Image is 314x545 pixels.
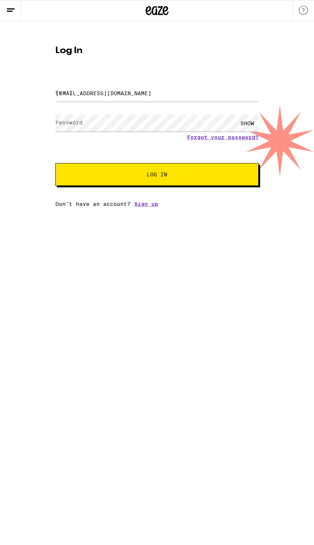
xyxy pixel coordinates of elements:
a: Forgot your password? [187,134,259,140]
span: Log In [147,172,167,177]
span: Help [17,5,33,12]
label: Email [55,90,72,96]
h1: Log In [55,46,259,55]
a: Sign up [134,201,158,207]
input: Email [55,85,259,102]
div: Don't have an account? [55,201,259,207]
label: Password [55,119,83,126]
button: Log In [55,163,259,186]
div: SHOW [236,115,259,132]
